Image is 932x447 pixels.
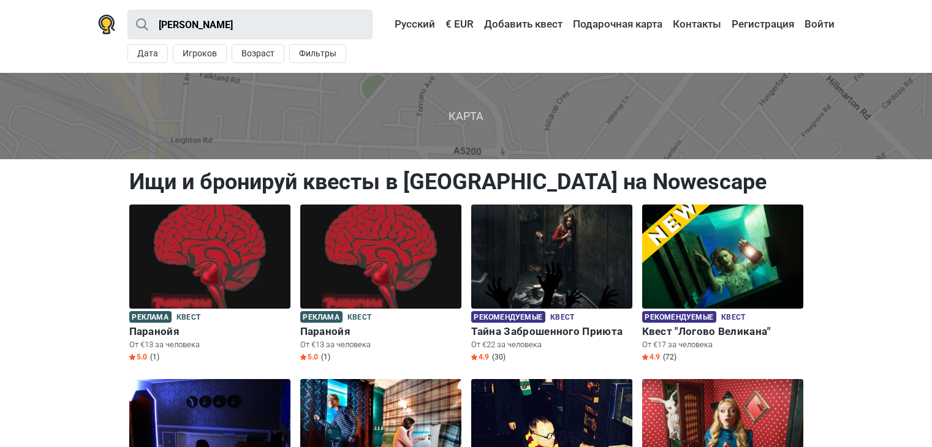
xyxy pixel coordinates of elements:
[300,352,318,362] span: 5.0
[300,354,306,360] img: Star
[129,354,135,360] img: Star
[729,13,797,36] a: Регистрация
[642,354,648,360] img: Star
[550,311,574,325] span: Квест
[129,168,803,195] h1: Ищи и бронируй квесты в [GEOGRAPHIC_DATA] на Nowescape
[471,352,489,362] span: 4.9
[471,311,545,323] span: Рекомендуемые
[300,205,461,309] img: Паранойя
[663,352,676,362] span: (72)
[642,352,660,362] span: 4.9
[300,205,461,364] a: Паранойя Реклама Квест Паранойя От €13 за человека Star5.0 (1)
[129,339,290,350] p: От €13 за человека
[670,13,724,36] a: Контакты
[98,15,115,34] img: Nowescape logo
[300,325,461,338] h6: Паранойя
[347,311,371,325] span: Квест
[289,44,346,63] button: Фильтры
[232,44,284,63] button: Возраст
[321,352,330,362] span: (1)
[300,311,343,323] span: Реклама
[721,311,745,325] span: Квест
[127,44,168,63] button: Дата
[642,205,803,364] a: Квест "Логово Великана" Рекомендуемые Квест Квест "Логово Великана" От €17 за человека Star4.9 (72)
[150,352,159,362] span: (1)
[173,44,227,63] button: Игроков
[129,352,147,362] span: 5.0
[570,13,665,36] a: Подарочная карта
[471,205,632,309] img: Тайна Заброшенного Приюта
[129,325,290,338] h6: Паранойя
[642,339,803,350] p: От €17 за человека
[386,20,395,29] img: Русский
[471,339,632,350] p: От €22 за человека
[129,311,172,323] span: Реклама
[642,205,803,309] img: Квест "Логово Великана"
[642,325,803,338] h6: Квест "Логово Великана"
[129,205,290,309] img: Паранойя
[442,13,477,36] a: € EUR
[471,205,632,364] a: Тайна Заброшенного Приюта Рекомендуемые Квест Тайна Заброшенного Приюта От €22 за человека Star4....
[481,13,566,36] a: Добавить квест
[300,339,461,350] p: От €13 за человека
[383,13,438,36] a: Русский
[471,325,632,338] h6: Тайна Заброшенного Приюта
[642,311,716,323] span: Рекомендуемые
[129,205,290,364] a: Паранойя Реклама Квест Паранойя От €13 за человека Star5.0 (1)
[127,10,373,39] input: Попробуйте “Лондон”
[492,352,506,362] span: (30)
[471,354,477,360] img: Star
[801,13,835,36] a: Войти
[176,311,200,325] span: Квест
